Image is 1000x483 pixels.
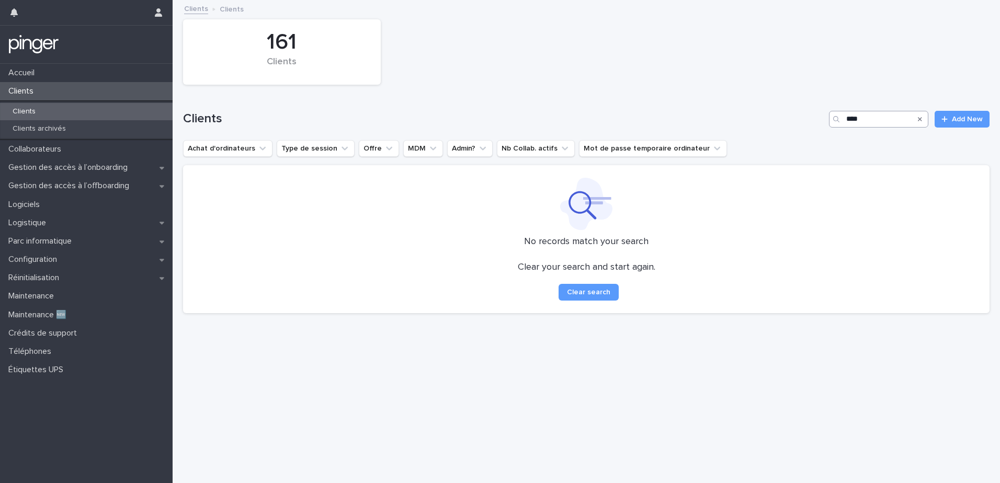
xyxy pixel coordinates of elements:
p: Accueil [4,68,43,78]
p: Crédits de support [4,328,85,338]
h1: Clients [183,111,825,126]
button: Offre [359,140,399,157]
div: 161 [201,29,363,55]
p: Clients [220,3,244,14]
p: No records match your search [196,236,977,248]
p: Gestion des accès à l’onboarding [4,163,136,172]
p: Gestion des accès à l’offboarding [4,181,138,191]
button: Type de session [277,140,355,157]
p: Maintenance [4,291,62,301]
p: Configuration [4,255,65,264]
p: Logiciels [4,200,48,210]
button: Mot de passe temporaire ordinateur [579,140,727,157]
p: Clients [4,107,44,116]
p: Réinitialisation [4,273,67,283]
p: Clients archivés [4,124,74,133]
button: Clear search [559,284,619,301]
p: Maintenance 🆕 [4,310,75,320]
p: Étiquettes UPS [4,365,72,375]
img: mTgBEunGTSyRkCgitkcU [8,34,59,55]
p: Parc informatique [4,236,80,246]
a: Clients [184,2,208,14]
p: Collaborateurs [4,144,70,154]
span: Clear search [567,289,610,296]
input: Search [829,111,928,128]
p: Téléphones [4,347,60,356]
button: Nb Collab. actifs [497,140,575,157]
span: Add New [952,116,983,123]
p: Clients [4,86,42,96]
p: Clear your search and start again. [518,262,655,273]
a: Add New [935,111,990,128]
button: Achat d'ordinateurs [183,140,272,157]
button: MDM [403,140,443,157]
div: Clients [201,56,363,78]
p: Logistique [4,218,54,228]
button: Admin? [447,140,493,157]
